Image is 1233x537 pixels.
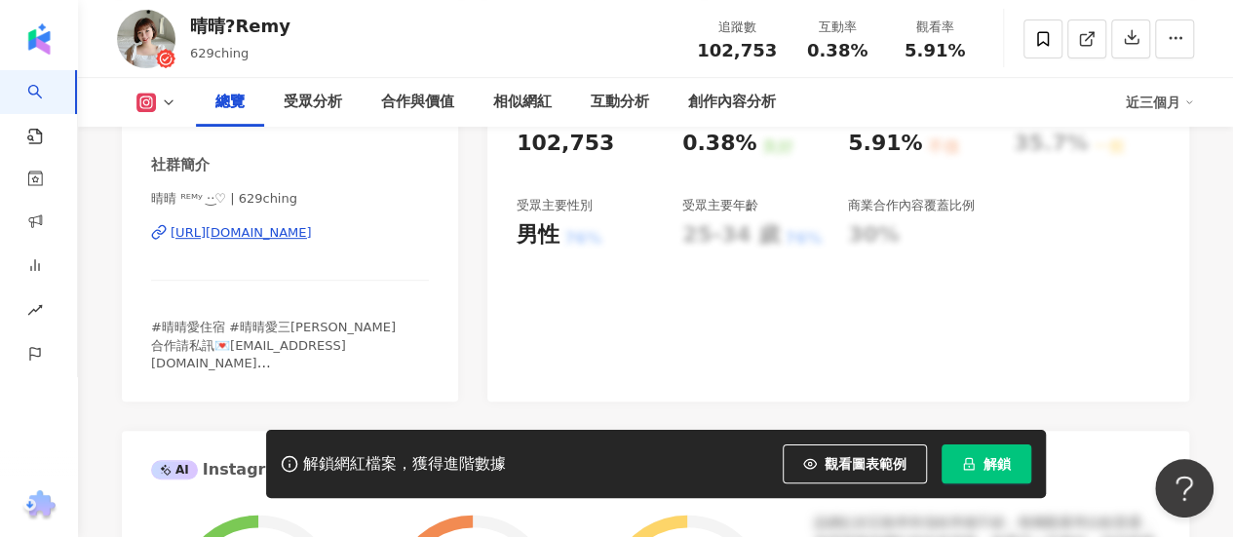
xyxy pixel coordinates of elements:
[905,41,965,60] span: 5.91%
[1126,87,1194,118] div: 近三個月
[848,197,975,214] div: 商業合作內容覆蓋比例
[284,91,342,114] div: 受眾分析
[517,220,559,250] div: 男性
[983,456,1011,472] span: 解鎖
[807,41,867,60] span: 0.38%
[171,224,312,242] div: [URL][DOMAIN_NAME]
[381,91,454,114] div: 合作與價值
[23,23,55,55] img: logo icon
[493,91,552,114] div: 相似網紅
[303,454,506,475] div: 解鎖網紅檔案，獲得進階數據
[942,444,1031,483] button: 解鎖
[151,155,210,175] div: 社群簡介
[962,457,976,471] span: lock
[825,456,906,472] span: 觀看圖表範例
[697,18,777,37] div: 追蹤數
[682,129,756,159] div: 0.38%
[27,70,66,146] a: search
[800,18,874,37] div: 互動率
[190,14,290,38] div: 晴晴?Remy
[517,129,614,159] div: 102,753
[151,190,429,208] span: 晴晴 ᴿᴱᴹʸ ·͜·♡ | 629ching
[688,91,776,114] div: 創作內容分析
[697,40,777,60] span: 102,753
[591,91,649,114] div: 互動分析
[190,46,249,60] span: 629ching
[517,197,593,214] div: 受眾主要性別
[20,490,58,521] img: chrome extension
[117,10,175,68] img: KOL Avatar
[151,224,429,242] a: [URL][DOMAIN_NAME]
[682,197,758,214] div: 受眾主要年齡
[27,290,43,334] span: rise
[215,91,245,114] div: 總覽
[783,444,927,483] button: 觀看圖表範例
[898,18,972,37] div: 觀看率
[151,320,396,388] span: #晴晴愛住宿 #晴晴愛三[PERSON_NAME] 合作請私訊💌[EMAIL_ADDRESS][DOMAIN_NAME] ⭐️klook 95折優惠碼：ching629
[848,129,922,159] div: 5.91%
